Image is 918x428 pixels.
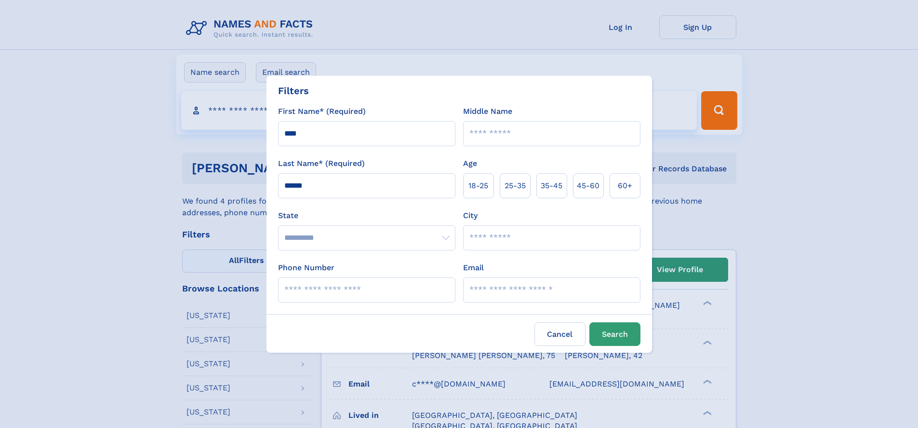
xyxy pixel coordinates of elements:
label: First Name* (Required) [278,106,366,117]
span: 60+ [618,180,632,192]
span: 45‑60 [577,180,599,192]
button: Search [589,322,640,346]
label: Phone Number [278,262,334,274]
div: Filters [278,83,309,98]
span: 25‑35 [505,180,526,192]
label: Age [463,158,477,169]
label: State [278,210,455,221]
span: 18‑25 [468,180,488,192]
label: Last Name* (Required) [278,158,365,169]
span: 35‑45 [541,180,562,192]
label: Email [463,262,484,274]
label: Cancel [534,322,585,346]
label: Middle Name [463,106,512,117]
label: City [463,210,478,221]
